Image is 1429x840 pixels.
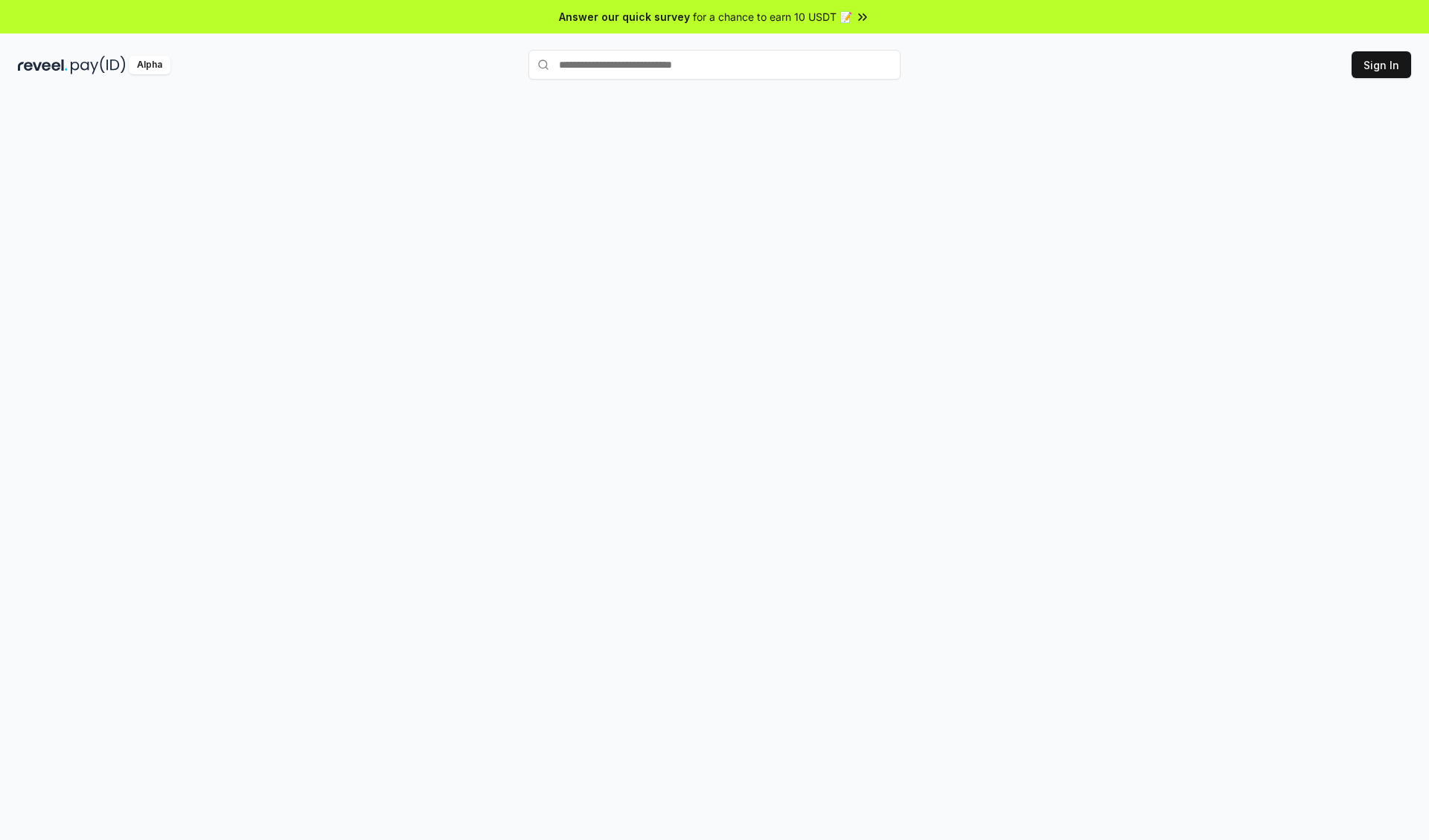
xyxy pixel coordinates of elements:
div: Alpha [129,56,170,74]
span: Answer our quick survey [559,9,690,25]
button: Sign In [1352,51,1411,78]
img: reveel_dark [18,56,68,74]
span: for a chance to earn 10 USDT 📝 [693,9,852,25]
img: pay_id [71,56,126,74]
